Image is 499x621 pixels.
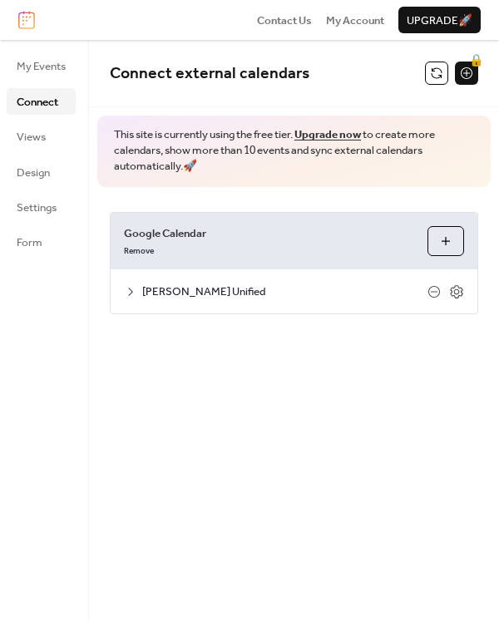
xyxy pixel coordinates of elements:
span: Contact Us [257,12,312,29]
span: My Account [326,12,384,29]
a: My Events [7,52,76,79]
span: My Events [17,58,66,75]
span: Upgrade 🚀 [407,12,472,29]
span: Remove [124,246,154,258]
img: logo [18,11,35,29]
a: Design [7,159,76,185]
button: Upgrade🚀 [398,7,481,33]
span: [PERSON_NAME] Unified [142,283,427,300]
span: Connect external calendars [110,58,309,89]
a: Contact Us [257,12,312,28]
span: This site is currently using the free tier. to create more calendars, show more than 10 events an... [114,127,474,175]
a: My Account [326,12,384,28]
span: Design [17,165,50,181]
a: Connect [7,88,76,115]
span: Views [17,129,46,145]
a: Form [7,229,76,255]
span: Connect [17,94,58,111]
a: Settings [7,194,76,220]
span: Settings [17,200,57,216]
span: Google Calendar [124,225,414,242]
a: Views [7,123,76,150]
span: Form [17,234,42,251]
a: Upgrade now [294,124,361,145]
